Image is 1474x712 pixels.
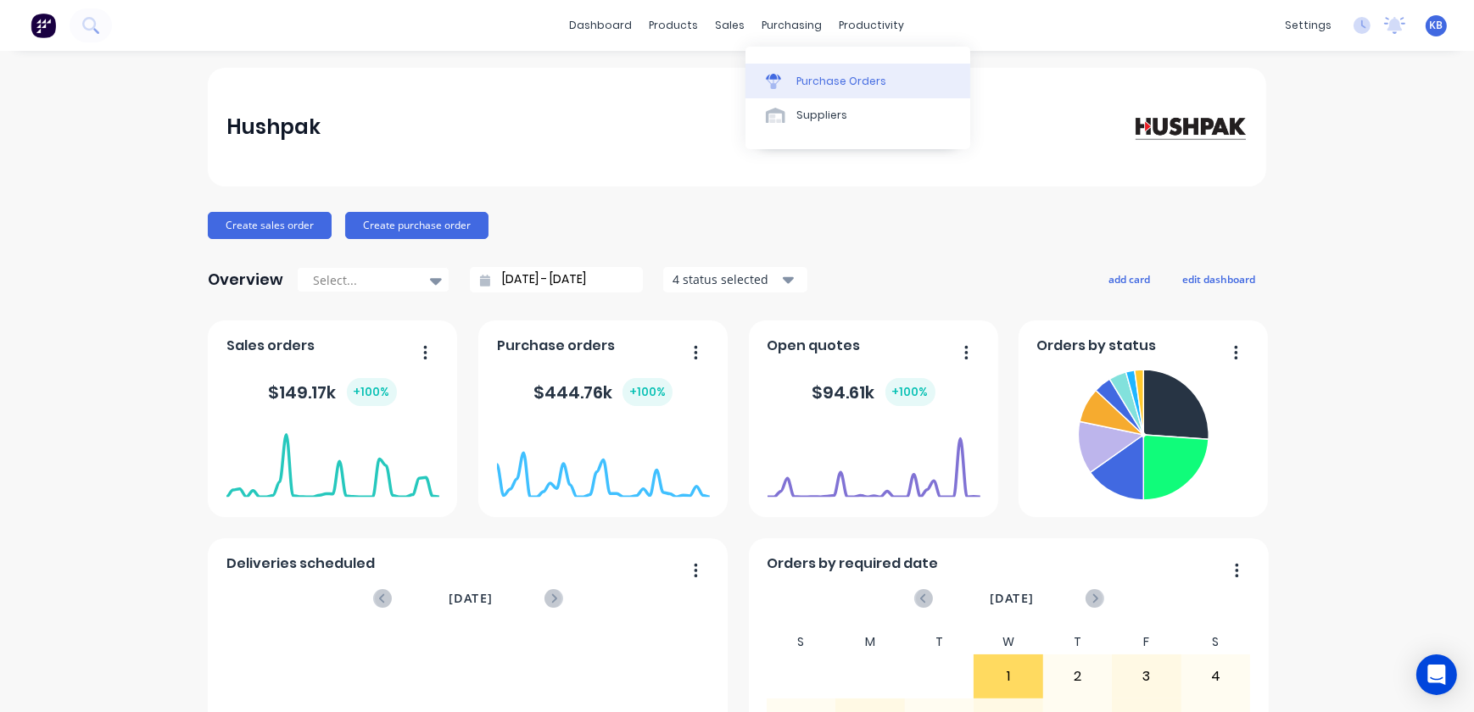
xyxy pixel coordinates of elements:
[812,378,935,406] div: $ 94.61k
[796,108,847,123] div: Suppliers
[208,212,332,239] button: Create sales order
[974,655,1042,698] div: 1
[745,98,970,132] a: Suppliers
[663,267,807,292] button: 4 status selected
[226,553,375,574] span: Deliveries scheduled
[1171,268,1266,290] button: edit dashboard
[1416,654,1457,695] div: Open Intercom Messenger
[707,13,754,38] div: sales
[673,270,779,288] div: 4 status selected
[31,13,56,38] img: Factory
[226,110,321,144] div: Hushpak
[1182,655,1250,698] div: 4
[796,74,886,89] div: Purchase Orders
[990,589,1034,608] span: [DATE]
[533,378,673,406] div: $ 444.76k
[1097,268,1161,290] button: add card
[623,378,673,406] div: + 100 %
[745,64,970,97] a: Purchase Orders
[754,13,831,38] div: purchasing
[767,630,836,654] div: S
[347,378,397,406] div: + 100 %
[1112,630,1181,654] div: F
[1129,112,1248,142] img: Hushpak
[1043,630,1113,654] div: T
[345,212,489,239] button: Create purchase order
[1430,18,1443,33] span: KB
[1113,655,1181,698] div: 3
[1037,336,1157,356] span: Orders by status
[835,630,905,654] div: M
[1276,13,1340,38] div: settings
[1044,655,1112,698] div: 2
[497,336,615,356] span: Purchase orders
[226,336,315,356] span: Sales orders
[449,589,493,608] span: [DATE]
[208,263,283,297] div: Overview
[885,378,935,406] div: + 100 %
[561,13,641,38] a: dashboard
[974,630,1043,654] div: W
[831,13,913,38] div: productivity
[269,378,397,406] div: $ 149.17k
[641,13,707,38] div: products
[1181,630,1251,654] div: S
[768,336,861,356] span: Open quotes
[905,630,974,654] div: T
